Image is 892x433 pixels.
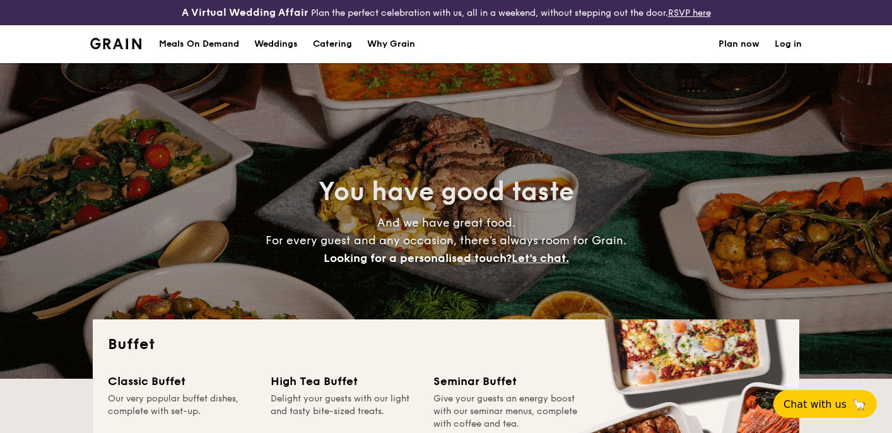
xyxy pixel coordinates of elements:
[360,25,423,63] a: Why Grain
[159,25,239,63] div: Meals On Demand
[433,393,581,430] div: Give your guests an energy boost with our seminar menus, complete with coffee and tea.
[668,8,711,18] a: RSVP here
[108,393,255,430] div: Our very popular buffet dishes, complete with set-up.
[108,335,784,355] h2: Buffet
[151,25,247,63] a: Meals On Demand
[433,372,581,390] div: Seminar Buffet
[773,390,877,418] button: Chat with us🦙
[108,372,255,390] div: Classic Buffet
[324,251,512,265] span: Looking for a personalised touch?
[271,372,418,390] div: High Tea Buffet
[775,25,802,63] a: Log in
[313,25,352,63] h1: Catering
[783,398,847,410] span: Chat with us
[271,393,418,430] div: Delight your guests with our light and tasty bite-sized treats.
[305,25,360,63] a: Catering
[90,38,141,49] a: Logotype
[319,177,574,207] span: You have good taste
[254,25,298,63] div: Weddings
[149,5,744,20] div: Plan the perfect celebration with us, all in a weekend, without stepping out the door.
[247,25,305,63] a: Weddings
[182,5,308,20] h4: A Virtual Wedding Affair
[90,38,141,49] img: Grain
[266,216,626,265] span: And we have great food. For every guest and any occasion, there’s always room for Grain.
[512,251,569,265] span: Let's chat.
[852,397,867,412] span: 🦙
[719,25,760,63] a: Plan now
[367,25,415,63] div: Why Grain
